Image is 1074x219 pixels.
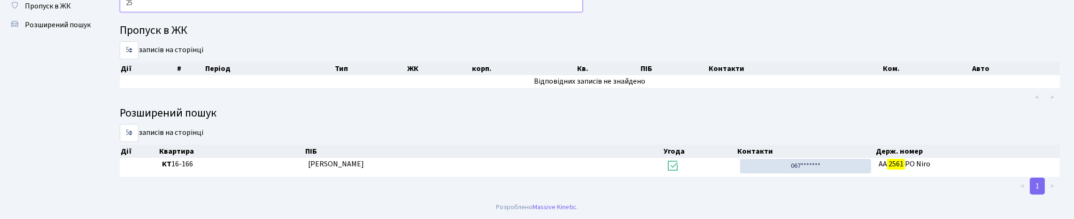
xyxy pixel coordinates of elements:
span: 16-166 [162,159,301,170]
th: Дії [120,145,158,158]
label: записів на сторінці [120,41,203,59]
a: 1 [1030,178,1045,195]
th: Держ. номер [875,145,1060,158]
th: Контакти [708,62,882,75]
th: Квартира [158,145,304,158]
th: Угода [663,145,736,158]
td: Відповідних записів не знайдено [120,75,1060,88]
span: Пропуск в ЖК [25,1,71,11]
b: КТ [162,159,171,169]
h4: Розширений пошук [120,107,1060,120]
span: [PERSON_NAME] [308,159,364,169]
th: Тип [334,62,406,75]
a: Massive Kinetic [533,202,577,212]
select: записів на сторінці [120,41,139,59]
select: записів на сторінці [120,124,139,142]
th: Дії [120,62,176,75]
th: # [176,62,204,75]
th: Період [204,62,334,75]
span: Розширений пошук [25,20,91,30]
h4: Пропуск в ЖК [120,24,1060,38]
label: записів на сторінці [120,124,203,142]
th: Кв. [576,62,640,75]
th: ПІБ [304,145,663,158]
a: Розширений пошук [5,16,99,34]
th: корп. [471,62,576,75]
span: AA PO Niro [879,159,1056,170]
mark: 2561 [887,157,905,171]
th: Контакти [736,145,875,158]
th: Ком. [882,62,972,75]
th: ЖК [406,62,471,75]
div: Розроблено . [496,202,578,212]
th: ПІБ [640,62,708,75]
th: Авто [972,62,1060,75]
